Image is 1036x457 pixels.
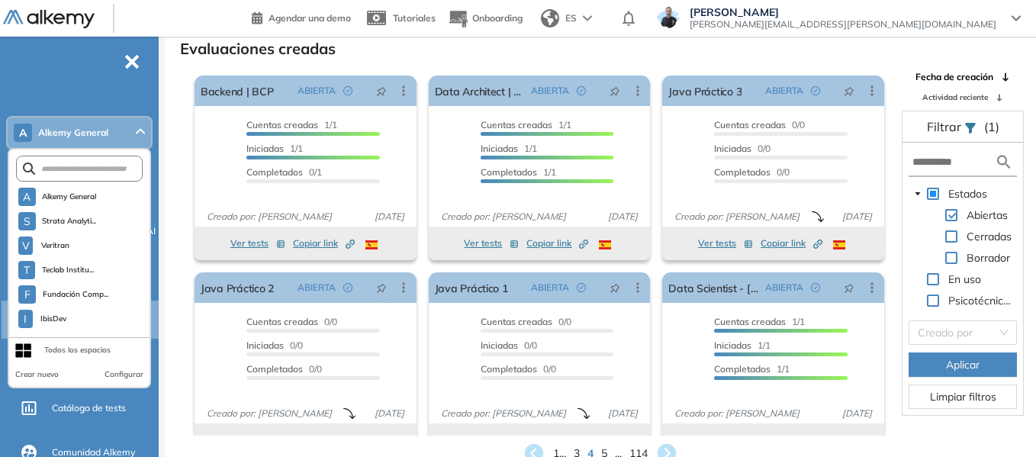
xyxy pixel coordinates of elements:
span: check-circle [577,86,586,95]
img: ESP [365,240,378,249]
span: Completados [246,363,303,375]
span: Borrador [964,249,1013,267]
span: 1/1 [714,340,771,351]
span: Estados [948,187,987,201]
a: Agendar una demo [252,8,351,26]
a: Backend | BCP [201,76,274,106]
button: Copiar link [526,431,588,449]
span: 1/1 [246,119,337,130]
span: A [19,127,27,139]
span: [DATE] [836,407,878,420]
button: Ver tests [698,431,753,449]
button: pushpin [365,275,398,300]
span: Cuentas creadas [714,119,786,130]
button: Ver tests [464,431,519,449]
button: Ver tests [230,234,285,253]
span: Iniciadas [246,143,284,154]
button: pushpin [598,275,632,300]
button: Copiar link [761,234,822,253]
span: ES [565,11,577,25]
img: ESP [599,240,611,249]
span: check-circle [343,283,352,292]
span: check-circle [577,283,586,292]
span: Borrador [967,251,1010,265]
span: I [24,313,27,325]
span: Actividad reciente [922,92,988,103]
img: search icon [995,153,1013,172]
span: 0/0 [714,143,771,154]
span: [DATE] [602,407,644,420]
span: Creado por: [PERSON_NAME] [668,210,806,224]
span: Fecha de creación [915,70,993,84]
button: Copiar link [293,431,355,449]
span: Iniciadas [481,143,518,154]
span: 0/0 [246,340,303,351]
span: ABIERTA [765,84,803,98]
span: Teclab Institu... [41,264,95,276]
span: (1) [984,117,999,136]
span: 0/0 [714,166,790,178]
span: F [24,288,31,301]
button: pushpin [832,79,866,103]
span: Veritran [39,240,71,252]
span: Alkemy General [42,191,97,203]
span: Copiar link [293,433,355,447]
button: Copiar link [293,234,355,253]
span: Copiar link [761,433,822,447]
span: ABIERTA [531,84,569,98]
a: Data Architect | BCP [435,76,526,106]
span: Creado por: [PERSON_NAME] [435,210,572,224]
span: 0/0 [246,316,337,327]
span: ABIERTA [298,84,336,98]
span: pushpin [376,85,387,97]
span: [PERSON_NAME] [690,6,996,18]
a: Java Práctico 2 [201,272,274,303]
img: arrow [583,15,592,21]
span: Copiar link [526,237,588,250]
span: Creado por: [PERSON_NAME] [668,407,806,420]
button: Copiar link [526,234,588,253]
button: Copiar link [761,431,822,449]
span: check-circle [343,86,352,95]
span: Cuentas creadas [246,119,318,130]
span: Strata Analyti... [42,215,97,227]
span: Abiertas [967,208,1008,222]
span: 1/1 [481,166,556,178]
button: Configurar [105,368,143,381]
span: Cuentas creadas [481,119,552,130]
span: check-circle [811,86,820,95]
span: S [24,215,31,227]
span: pushpin [376,282,387,294]
span: Iniciadas [246,340,284,351]
span: Creado por: [PERSON_NAME] [201,210,338,224]
span: Cerradas [967,230,1012,243]
span: 0/0 [246,363,322,375]
span: V [22,240,30,252]
span: Cuentas creadas [714,316,786,327]
div: Widget de chat [960,384,1036,457]
span: ABIERTA [298,281,336,294]
span: ABIERTA [531,281,569,294]
span: Alkemy General [38,127,108,139]
span: Completados [246,166,303,178]
span: 1/1 [481,143,537,154]
span: check-circle [811,283,820,292]
a: Java Práctico 1 [435,272,508,303]
span: Catálogo de tests [52,401,126,415]
span: Cuentas creadas [481,316,552,327]
h3: Evaluaciones creadas [180,40,336,58]
button: Ver tests [698,234,753,253]
a: Java Práctico 3 [668,76,742,106]
button: Limpiar filtros [909,385,1017,409]
span: 1/1 [246,143,303,154]
button: Aplicar [909,352,1017,377]
span: Psicotécnicos [948,294,1015,307]
span: Filtrar [927,119,964,134]
span: pushpin [610,85,620,97]
span: Iniciadas [714,143,751,154]
button: Ver tests [230,431,285,449]
span: T [24,264,30,276]
span: Cuentas creadas [246,316,318,327]
div: Todos los espacios [44,344,111,356]
span: caret-down [914,190,922,198]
